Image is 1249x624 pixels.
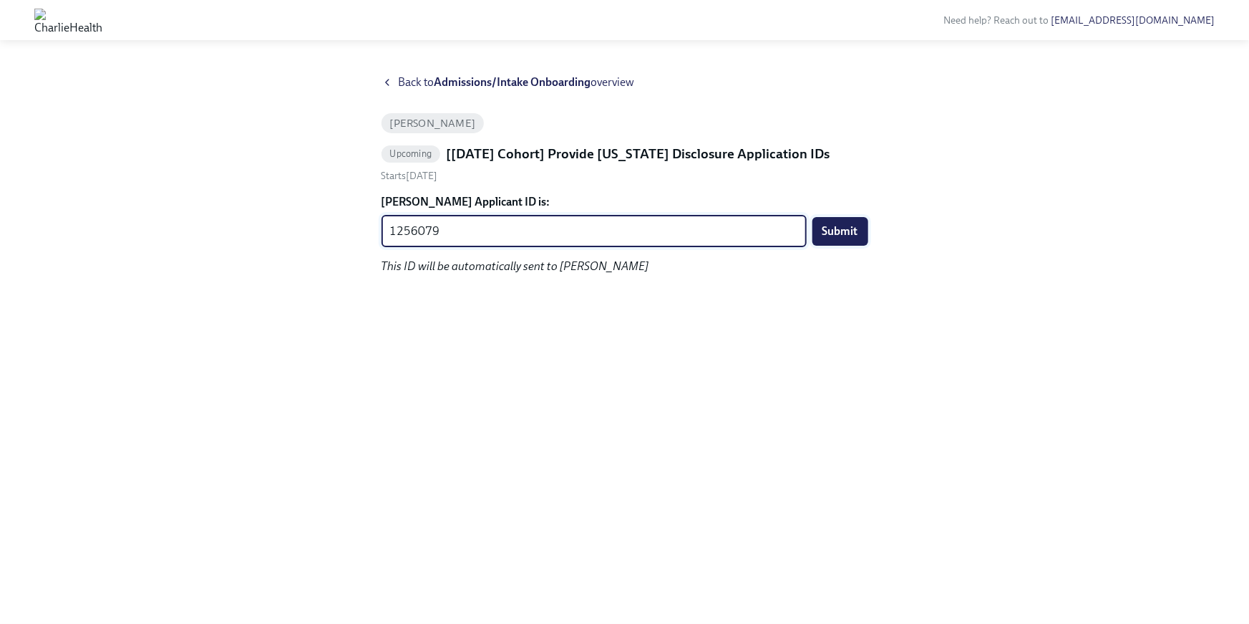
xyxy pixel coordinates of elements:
span: Back to overview [399,75,635,90]
a: [EMAIL_ADDRESS][DOMAIN_NAME] [1051,14,1215,27]
strong: Admissions/Intake Onboarding [434,75,591,89]
h5: [[DATE] Cohort] Provide [US_STATE] Disclosure Application IDs [446,145,830,163]
img: CharlieHealth [34,9,102,32]
em: This ID will be automatically sent to [PERSON_NAME] [381,259,650,273]
button: Submit [812,217,868,246]
span: [PERSON_NAME] [381,118,485,129]
span: Upcoming [381,148,441,159]
textarea: 1256079 [390,223,798,240]
span: Need help? Reach out to [943,14,1215,27]
span: Wednesday, October 8th 2025, 10:00 am [381,170,438,182]
a: Back toAdmissions/Intake Onboardingoverview [381,75,868,90]
span: Submit [822,224,858,239]
label: [PERSON_NAME] Applicant ID is: [381,194,868,210]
